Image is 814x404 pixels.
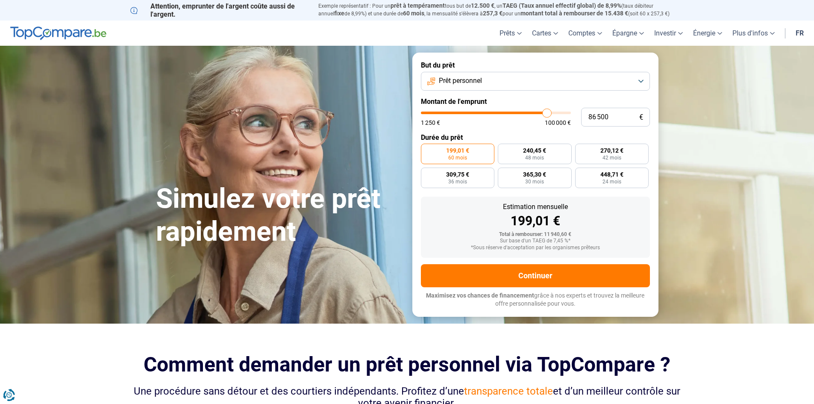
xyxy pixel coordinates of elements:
[130,2,308,18] p: Attention, emprunter de l'argent coûte aussi de l'argent.
[525,179,544,184] span: 30 mois
[421,292,650,308] p: grâce à nos experts et trouvez la meilleure offre personnalisée pour vous.
[448,179,467,184] span: 36 mois
[391,2,445,9] span: prêt à tempérament
[600,171,623,177] span: 448,71 €
[448,155,467,160] span: 60 mois
[156,183,402,248] h1: Simulez votre prêt rapidement
[446,171,469,177] span: 309,75 €
[464,385,553,397] span: transparence totale
[688,21,727,46] a: Énergie
[790,21,809,46] a: fr
[471,2,494,9] span: 12.500 €
[563,21,607,46] a: Comptes
[523,147,546,153] span: 240,45 €
[602,155,621,160] span: 42 mois
[428,245,643,251] div: *Sous réserve d'acceptation par les organismes prêteurs
[527,21,563,46] a: Cartes
[10,27,106,40] img: TopCompare
[428,232,643,238] div: Total à rembourser: 11 940,60 €
[545,120,571,126] span: 100 000 €
[334,10,344,17] span: fixe
[428,203,643,210] div: Estimation mensuelle
[727,21,780,46] a: Plus d'infos
[649,21,688,46] a: Investir
[446,147,469,153] span: 199,01 €
[428,215,643,227] div: 199,01 €
[426,292,534,299] span: Maximisez vos chances de financement
[421,264,650,287] button: Continuer
[318,2,684,18] p: Exemple représentatif : Pour un tous but de , un (taux débiteur annuel de 8,99%) et une durée de ...
[483,10,503,17] span: 257,3 €
[428,238,643,244] div: Sur base d'un TAEG de 7,45 %*
[602,179,621,184] span: 24 mois
[439,76,482,86] span: Prêt personnel
[520,10,628,17] span: montant total à rembourser de 15.438 €
[503,2,621,9] span: TAEG (Taux annuel effectif global) de 8,99%
[421,61,650,69] label: But du prêt
[403,10,424,17] span: 60 mois
[421,133,650,142] label: Durée du prêt
[607,21,649,46] a: Épargne
[523,171,546,177] span: 365,30 €
[639,114,643,121] span: €
[421,72,650,91] button: Prêt personnel
[600,147,623,153] span: 270,12 €
[130,353,684,376] h2: Comment demander un prêt personnel via TopCompare ?
[525,155,544,160] span: 48 mois
[421,120,440,126] span: 1 250 €
[494,21,527,46] a: Prêts
[421,97,650,106] label: Montant de l'emprunt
